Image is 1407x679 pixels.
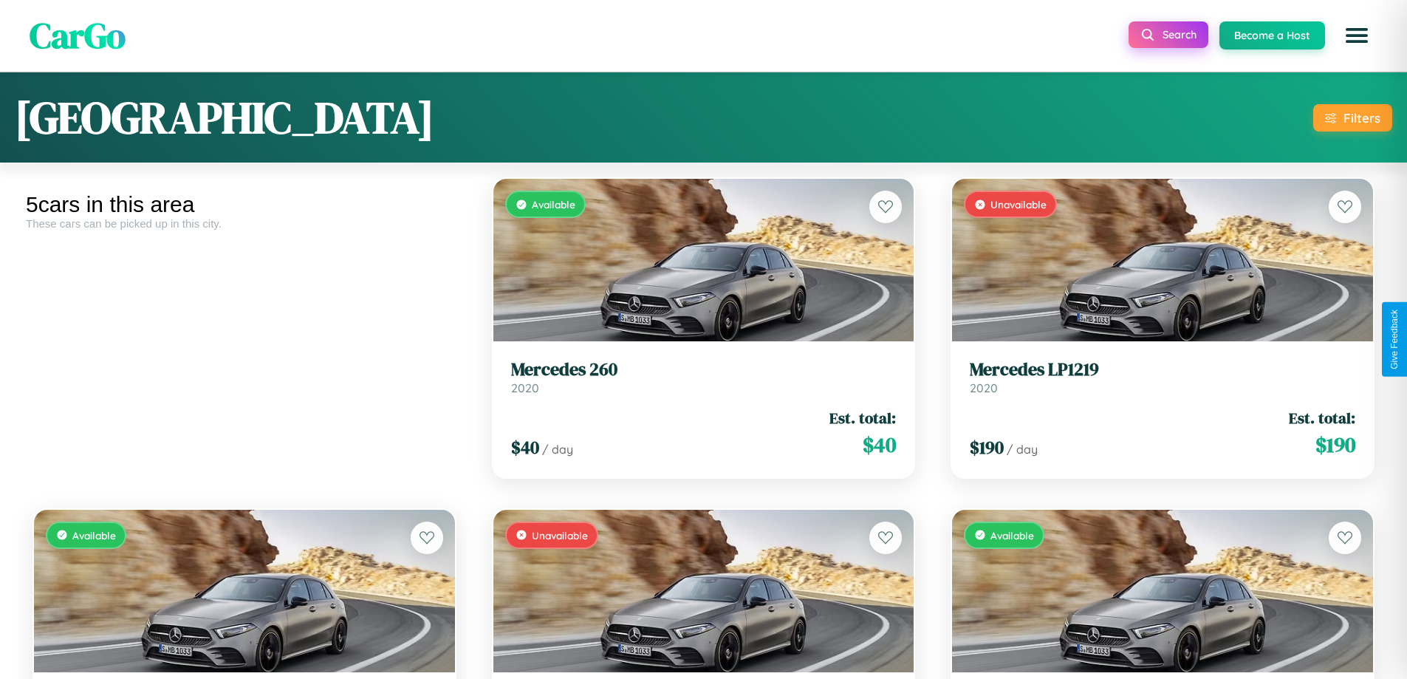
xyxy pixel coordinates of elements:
[30,11,126,60] span: CarGo
[542,442,573,457] span: / day
[970,435,1004,460] span: $ 190
[970,359,1355,381] h3: Mercedes LP1219
[970,381,998,395] span: 2020
[1389,310,1400,369] div: Give Feedback
[72,529,116,542] span: Available
[15,87,434,148] h1: [GEOGRAPHIC_DATA]
[1289,407,1355,429] span: Est. total:
[829,407,896,429] span: Est. total:
[1343,110,1380,126] div: Filters
[1129,21,1208,48] button: Search
[511,359,897,395] a: Mercedes 2602020
[1163,28,1197,41] span: Search
[1313,104,1392,132] button: Filters
[26,217,463,230] div: These cars can be picked up in this city.
[26,192,463,217] div: 5 cars in this area
[532,198,575,211] span: Available
[1219,21,1325,50] button: Become a Host
[511,381,539,395] span: 2020
[1336,15,1377,56] button: Open menu
[863,430,896,460] span: $ 40
[532,529,588,542] span: Unavailable
[511,435,539,460] span: $ 40
[1007,442,1038,457] span: / day
[990,198,1047,211] span: Unavailable
[970,359,1355,395] a: Mercedes LP12192020
[990,529,1034,542] span: Available
[1315,430,1355,460] span: $ 190
[511,359,897,381] h3: Mercedes 260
